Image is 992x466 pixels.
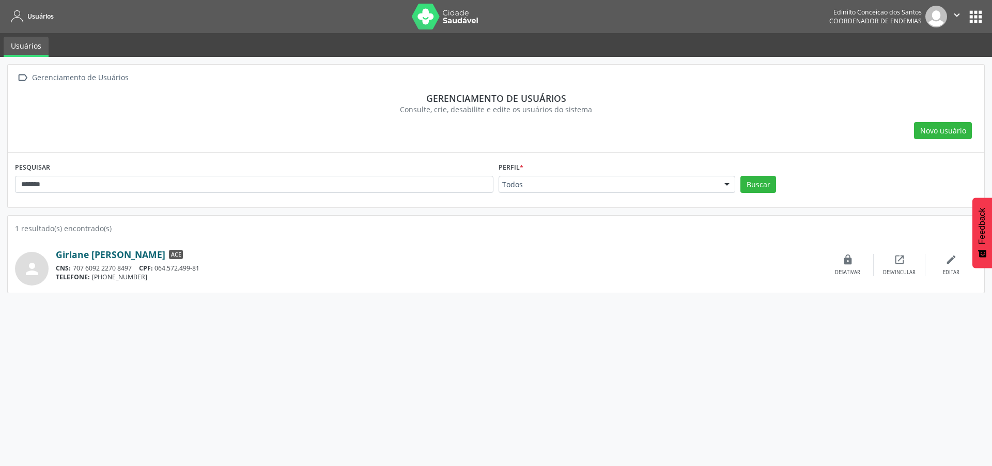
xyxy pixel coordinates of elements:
span: Novo usuário [920,125,966,136]
div: [PHONE_NUMBER] [56,273,822,281]
div: Desativar [835,269,860,276]
i: edit [946,254,957,265]
span: Todos [502,179,714,190]
div: Consulte, crie, desabilite e edite os usuários do sistema [22,104,970,115]
div: 1 resultado(s) encontrado(s) [15,223,977,234]
div: Editar [943,269,959,276]
button: Feedback - Mostrar pesquisa [972,198,992,268]
i:  [15,70,30,85]
a: Usuários [7,8,54,25]
img: img [925,6,947,27]
span: CPF: [139,264,153,273]
button: apps [967,8,985,26]
button: Buscar [740,176,776,193]
div: Desvincular [883,269,916,276]
span: Feedback [978,208,987,244]
a: Girlane [PERSON_NAME] [56,249,165,260]
label: Perfil [499,160,523,176]
i: person [23,260,41,278]
span: CNS: [56,264,71,273]
div: 707 6092 2270 8497 064.572.499-81 [56,264,822,273]
div: Gerenciamento de Usuários [30,70,130,85]
i: open_in_new [894,254,905,265]
div: Gerenciamento de usuários [22,93,970,104]
i:  [951,9,963,21]
span: Usuários [27,12,54,21]
span: ACE [169,250,183,259]
button: Novo usuário [914,122,972,140]
a:  Gerenciamento de Usuários [15,70,130,85]
div: Edinilto Conceicao dos Santos [829,8,922,17]
a: Usuários [4,37,49,57]
i: lock [842,254,854,265]
span: TELEFONE: [56,273,90,281]
span: Coordenador de Endemias [829,17,922,25]
button:  [947,6,967,27]
label: PESQUISAR [15,160,50,176]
